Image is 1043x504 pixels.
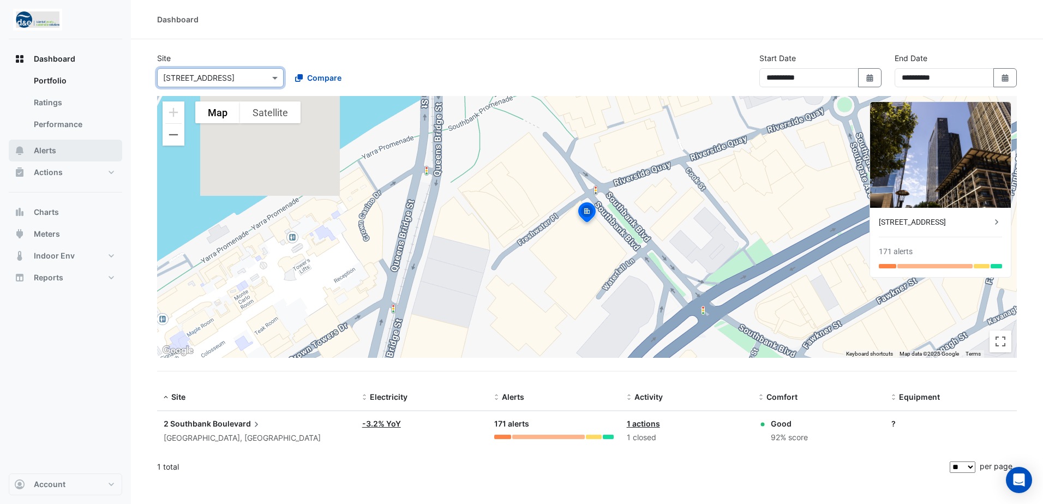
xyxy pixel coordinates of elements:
[990,331,1011,352] button: Toggle fullscreen view
[171,392,185,401] span: Site
[34,479,65,490] span: Account
[34,145,56,156] span: Alerts
[14,145,25,156] app-icon: Alerts
[9,267,122,289] button: Reports
[362,419,401,428] a: -3.2% YoY
[9,473,122,495] button: Account
[879,246,913,257] div: 171 alerts
[627,431,746,444] div: 1 closed
[157,14,199,25] div: Dashboard
[163,101,184,123] button: Zoom in
[307,72,341,83] span: Compare
[213,418,262,430] span: Boulevard
[9,223,122,245] button: Meters
[879,217,991,228] div: [STREET_ADDRESS]
[494,418,613,430] div: 171 alerts
[759,52,796,64] label: Start Date
[766,392,798,401] span: Comfort
[34,229,60,239] span: Meters
[25,70,122,92] a: Portfolio
[771,431,808,444] div: 92% score
[634,392,663,401] span: Activity
[9,48,122,70] button: Dashboard
[163,124,184,146] button: Zoom out
[288,68,349,87] button: Compare
[34,167,63,178] span: Actions
[34,207,59,218] span: Charts
[891,418,1010,429] div: ?
[240,101,301,123] button: Show satellite imagery
[157,453,948,481] div: 1 total
[846,350,893,358] button: Keyboard shortcuts
[9,140,122,161] button: Alerts
[9,201,122,223] button: Charts
[771,418,808,429] div: Good
[1006,467,1032,493] div: Open Intercom Messenger
[160,344,196,358] a: Open this area in Google Maps (opens a new window)
[9,161,122,183] button: Actions
[870,102,1011,208] img: 2 Southbank Boulevard
[370,392,407,401] span: Electricity
[34,250,75,261] span: Indoor Env
[14,250,25,261] app-icon: Indoor Env
[34,53,75,64] span: Dashboard
[157,52,171,64] label: Site
[502,392,524,401] span: Alerts
[195,101,240,123] button: Show street map
[14,272,25,283] app-icon: Reports
[895,52,927,64] label: End Date
[34,272,63,283] span: Reports
[164,432,349,445] div: [GEOGRAPHIC_DATA], [GEOGRAPHIC_DATA]
[25,113,122,135] a: Performance
[899,392,940,401] span: Equipment
[966,351,981,357] a: Terms (opens in new tab)
[25,92,122,113] a: Ratings
[14,53,25,64] app-icon: Dashboard
[14,167,25,178] app-icon: Actions
[14,229,25,239] app-icon: Meters
[575,201,599,227] img: site-pin-selected.svg
[980,461,1012,471] span: per page
[9,245,122,267] button: Indoor Env
[865,73,875,82] fa-icon: Select Date
[14,207,25,218] app-icon: Charts
[627,419,660,428] a: 1 actions
[160,344,196,358] img: Google
[9,70,122,140] div: Dashboard
[900,351,959,357] span: Map data ©2025 Google
[164,419,211,428] span: 2 Southbank
[13,9,62,31] img: Company Logo
[1000,73,1010,82] fa-icon: Select Date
